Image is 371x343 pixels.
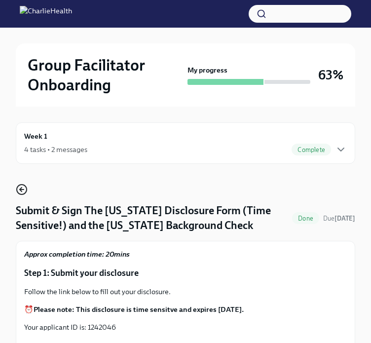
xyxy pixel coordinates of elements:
div: 4 tasks • 2 messages [24,145,87,154]
span: Due [323,215,355,222]
strong: Approx completion time: 20mins [24,250,130,259]
span: Done [292,215,319,222]
h4: Submit & Sign The [US_STATE] Disclosure Form (Time Sensitive!) and the [US_STATE] Background Check [16,203,288,233]
p: Follow the link below to fill out your disclosure. [24,287,347,297]
strong: Please note: This disclosure is time sensitve and expires [DATE]. [34,305,244,314]
img: CharlieHealth [20,6,72,22]
p: Step 1: Submit your disclosure [24,267,347,279]
strong: [DATE] [334,215,355,222]
span: August 27th, 2025 10:00 [323,214,355,223]
h2: Group Facilitator Onboarding [28,55,184,95]
p: ⏰ [24,305,347,314]
span: Complete [292,146,331,153]
p: Your applicant ID is: 1242046 [24,322,347,332]
h3: 63% [318,66,343,84]
h6: Week 1 [24,131,47,142]
strong: My progress [187,65,227,75]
